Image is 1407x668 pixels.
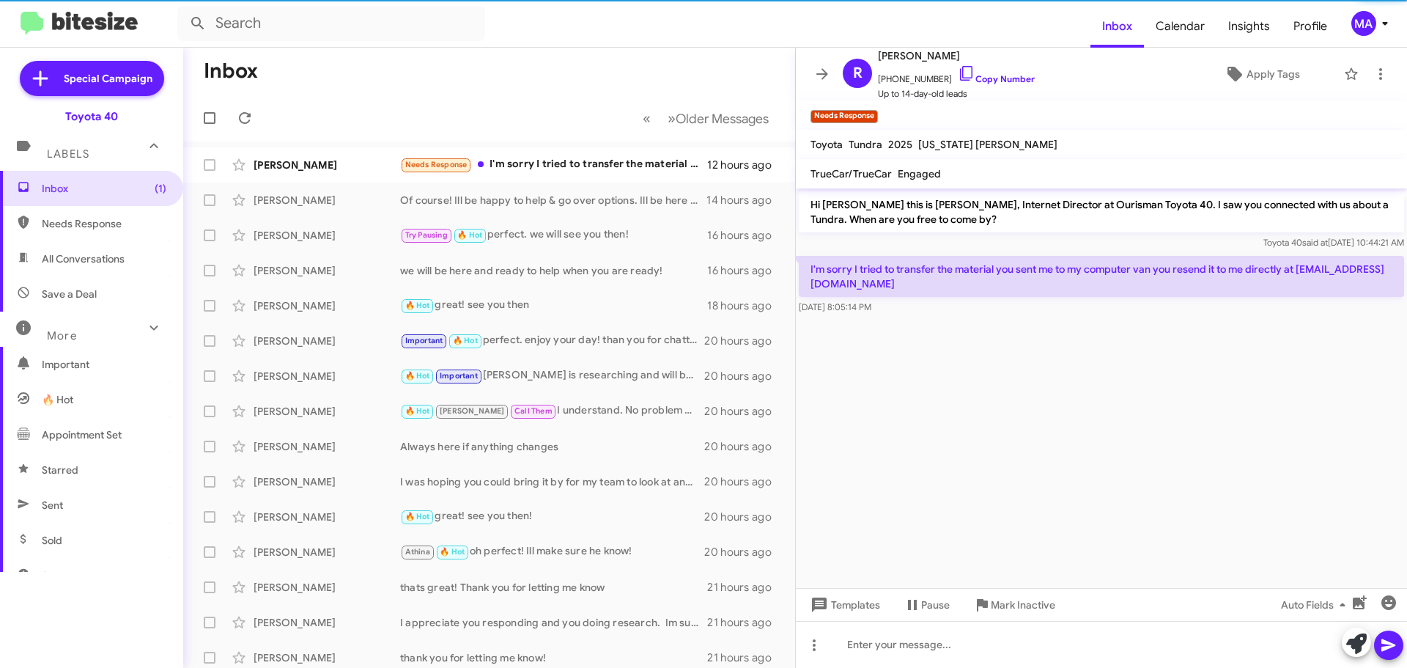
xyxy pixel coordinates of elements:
span: Up to 14-day-old leads [878,87,1035,101]
span: [PHONE_NUMBER] [878,65,1035,87]
div: [PERSON_NAME] [254,193,400,208]
div: great! see you then! [400,508,704,525]
button: Auto Fields [1269,592,1363,618]
button: Next [659,103,778,133]
div: [PERSON_NAME] is researching and will be reaching out to you [400,367,704,384]
span: Try Pausing [405,230,448,240]
div: great! see you then [400,297,707,314]
div: 21 hours ago [707,615,783,630]
div: 14 hours ago [706,193,783,208]
div: [PERSON_NAME] [254,580,400,595]
div: [PERSON_NAME] [254,615,400,630]
button: MA [1339,11,1391,36]
div: [PERSON_NAME] [254,228,400,243]
div: Always here if anything changes [400,439,704,454]
input: Search [177,6,485,41]
span: said at [1302,237,1328,248]
div: I understand. No problem at all [400,403,704,419]
button: Previous [634,103,660,133]
div: [PERSON_NAME] [254,650,400,665]
div: 21 hours ago [707,650,783,665]
span: 🔥 Hot [405,301,430,310]
div: 21 hours ago [707,580,783,595]
div: 20 hours ago [704,545,783,559]
div: [PERSON_NAME] [254,369,400,383]
span: Auto Fields [1281,592,1351,618]
div: [PERSON_NAME] [254,545,400,559]
div: thank you for letting me know! [400,650,707,665]
button: Mark Inactive [961,592,1067,618]
div: we will be here and ready to help when you are ready! [400,263,707,278]
span: Sold Responded [42,568,119,583]
div: I'm sorry I tried to transfer the material you sent me to my computer van you resend it to me dir... [400,156,707,173]
div: 16 hours ago [707,228,783,243]
span: » [668,109,676,128]
span: Save a Deal [42,287,97,301]
span: [PERSON_NAME] [440,406,505,416]
span: 2025 [888,138,912,151]
span: Needs Response [405,160,468,169]
div: Toyota 40 [65,109,118,124]
a: Copy Number [958,73,1035,84]
div: thats great! Thank you for letting me know [400,580,707,595]
div: [PERSON_NAME] [254,404,400,419]
div: [PERSON_NAME] [254,334,400,348]
div: I was hoping you could bring it by for my team to look at and give you a solid number [400,474,704,489]
span: [DATE] 8:05:14 PM [799,301,871,312]
span: Special Campaign [64,71,152,86]
button: Pause [892,592,961,618]
span: Inbox [1090,5,1144,48]
a: Profile [1282,5,1339,48]
div: 20 hours ago [704,510,783,524]
p: Hi [PERSON_NAME] this is [PERSON_NAME], Internet Director at Ourisman Toyota 40. I saw you connec... [799,191,1404,232]
span: [PERSON_NAME] [878,47,1035,65]
div: 20 hours ago [704,474,783,489]
div: perfect. enjoy your day! than you for chatting with me [400,332,704,349]
nav: Page navigation example [635,103,778,133]
p: I'm sorry I tried to transfer the material you sent me to my computer van you resend it to me dir... [799,256,1404,297]
span: Starred [42,463,78,477]
span: Tundra [849,138,882,151]
span: Athina [405,547,430,557]
div: 20 hours ago [704,439,783,454]
div: 20 hours ago [704,334,783,348]
small: Needs Response [810,110,878,123]
div: 18 hours ago [707,298,783,313]
span: Apply Tags [1247,61,1300,87]
span: 🔥 Hot [405,406,430,416]
a: Insights [1216,5,1282,48]
div: 16 hours ago [707,263,783,278]
span: Labels [47,147,89,161]
a: Calendar [1144,5,1216,48]
div: 12 hours ago [707,158,783,172]
div: perfect. we will see you then! [400,227,707,243]
span: 🔥 Hot [405,512,430,521]
span: Call Them [514,406,553,416]
div: oh perfect! Ill make sure he know! [400,543,704,560]
span: Sold [42,533,62,548]
div: [PERSON_NAME] [254,263,400,278]
a: Special Campaign [20,61,164,96]
span: Older Messages [676,111,769,127]
span: Important [42,357,166,372]
span: Important [440,371,478,381]
div: Of course! Ill be happy to help & go over options. Ill be here [DATE] and [DATE] so whichever wor... [400,193,706,208]
div: 20 hours ago [704,404,783,419]
div: MA [1351,11,1376,36]
span: Templates [808,592,880,618]
span: 🔥 Hot [457,230,482,240]
span: Appointment Set [42,427,122,442]
span: Important [405,336,443,345]
button: Templates [796,592,892,618]
span: Inbox [42,181,166,196]
span: 🔥 Hot [440,547,465,557]
span: (1) [155,181,166,196]
div: I appreciate you responding and you doing research. Im surprised our number and your research has... [400,615,707,630]
h1: Inbox [204,59,258,83]
span: Mark Inactive [991,592,1055,618]
span: Needs Response [42,216,166,231]
div: [PERSON_NAME] [254,474,400,489]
